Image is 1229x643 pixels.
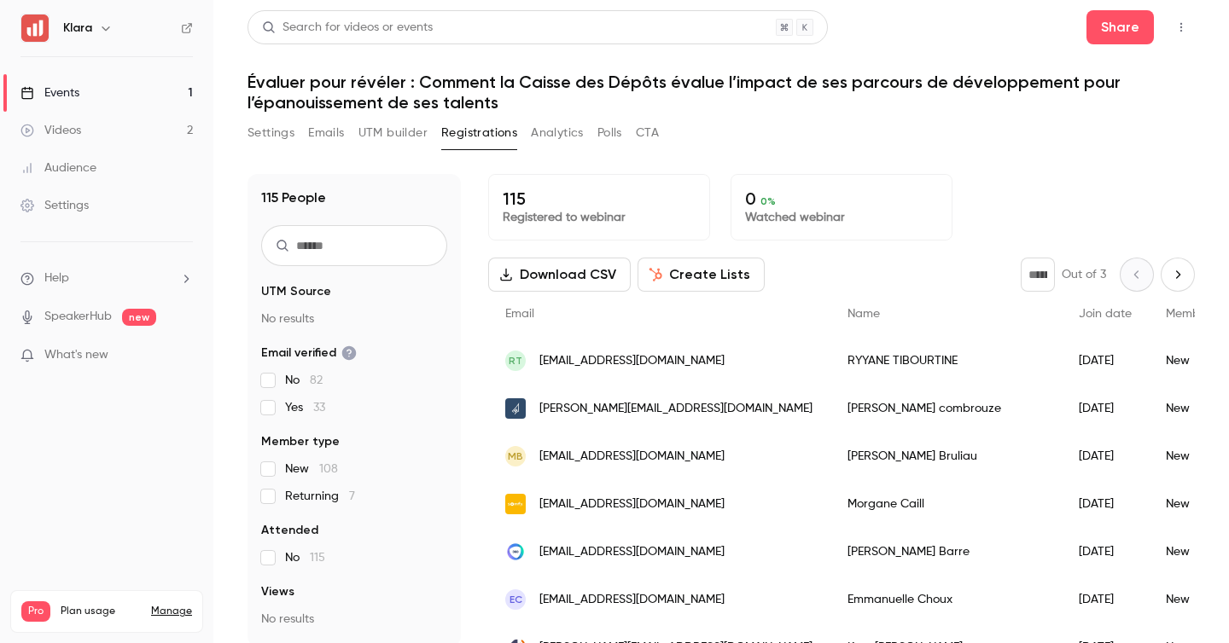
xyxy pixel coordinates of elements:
span: Join date [1079,308,1132,320]
div: RYYANE TIBOURTINE [830,337,1062,385]
p: Out of 3 [1062,266,1106,283]
img: somfy.com [505,494,526,514]
div: Audience [20,159,96,177]
iframe: Noticeable Trigger [172,348,193,363]
img: 360learning.com [505,542,526,562]
span: [EMAIL_ADDRESS][DOMAIN_NAME] [539,543,725,561]
span: No [285,372,323,389]
span: RT [509,353,522,368]
a: SpeakerHub [44,308,112,326]
button: Download CSV [488,258,631,292]
div: [DATE] [1062,337,1149,385]
button: Next page [1161,258,1195,292]
h1: Évaluer pour révéler : Comment la Caisse des Dépôts évalue l’impact de ses parcours de développem... [248,72,1195,113]
div: Videos [20,122,81,139]
button: Analytics [531,119,584,147]
div: Emmanuelle Choux [830,576,1062,623]
span: [PERSON_NAME][EMAIL_ADDRESS][DOMAIN_NAME] [539,400,813,418]
div: [PERSON_NAME] Barre [830,528,1062,576]
div: [DATE] [1062,528,1149,576]
div: [PERSON_NAME] Bruliau [830,432,1062,480]
a: Manage [151,605,192,618]
span: Email [505,308,534,320]
div: [DATE] [1062,432,1149,480]
span: New [285,461,338,478]
div: Settings [20,197,89,214]
button: Settings [248,119,294,147]
img: Klara [21,14,49,42]
button: Emails [308,119,344,147]
span: UTM Source [261,283,331,300]
div: Morgane Caill [830,480,1062,528]
span: What's new [44,346,108,364]
span: Yes [285,399,325,416]
span: 0 % [760,195,776,207]
span: 7 [349,490,355,502]
div: [DATE] [1062,480,1149,528]
span: [EMAIL_ADDRESS][DOMAIN_NAME] [539,591,725,609]
button: Share [1086,10,1154,44]
span: [EMAIL_ADDRESS][DOMAIN_NAME] [539,352,725,370]
span: Help [44,269,69,287]
li: help-dropdown-opener [20,269,193,287]
span: 82 [310,374,323,386]
span: Email verified [261,345,357,362]
span: Name [847,308,880,320]
p: 0 [745,188,938,209]
p: Registered to webinar [503,209,696,226]
span: [EMAIL_ADDRESS][DOMAIN_NAME] [539,448,725,466]
div: [PERSON_NAME] combrouze [830,385,1062,432]
button: Registrations [441,119,517,147]
button: Polls [597,119,622,147]
span: MB [508,449,523,464]
button: UTM builder [358,119,428,147]
span: Pro [21,601,50,622]
span: Attended [261,522,318,539]
span: EC [510,592,522,607]
span: 115 [310,552,325,564]
div: Search for videos or events [262,19,433,37]
p: Watched webinar [745,209,938,226]
span: Views [261,583,294,600]
div: Events [20,84,79,101]
span: new [122,309,156,326]
span: [EMAIL_ADDRESS][DOMAIN_NAME] [539,495,725,513]
p: No results [261,310,447,327]
span: No [285,549,325,566]
span: Member type [261,433,340,450]
span: 33 [313,402,325,414]
p: 115 [503,188,696,209]
button: Create Lists [638,258,765,292]
div: [DATE] [1062,385,1149,432]
button: CTA [636,119,659,147]
h1: 115 People [261,188,326,208]
span: Returning [285,488,355,505]
img: dassault-aviation.com [505,398,526,419]
span: Plan usage [61,605,141,618]
div: [DATE] [1062,576,1149,623]
h6: Klara [63,20,92,37]
p: No results [261,611,447,628]
span: 108 [319,463,338,475]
